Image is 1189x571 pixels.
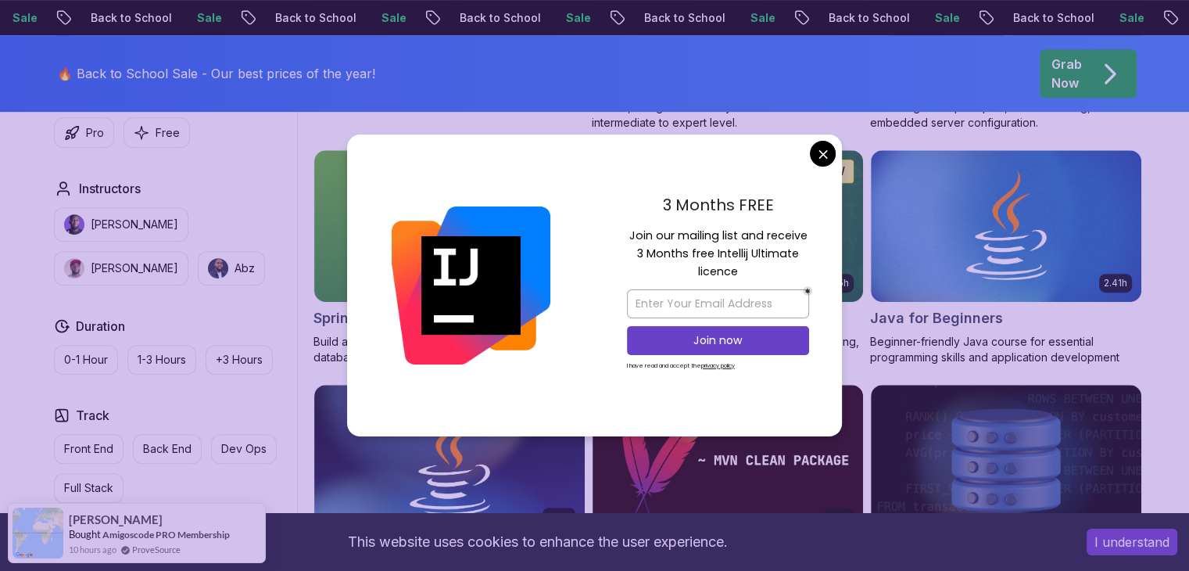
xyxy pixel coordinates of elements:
[91,260,178,276] p: [PERSON_NAME]
[54,473,124,503] button: Full Stack
[221,441,267,457] p: Dev Ops
[313,334,586,365] p: Build a CRUD API with Spring Boot and PostgreSQL database using Spring Data JPA and Spring AI
[871,385,1141,537] img: Advanced Databases card
[143,441,192,457] p: Back End
[69,513,163,526] span: [PERSON_NAME]
[138,352,186,368] p: 1-3 Hours
[57,64,375,83] p: 🔥 Back to School Sale - Our best prices of the year!
[735,10,785,26] p: Sale
[211,434,277,464] button: Dev Ops
[75,10,181,26] p: Back to School
[127,345,196,375] button: 1-3 Hours
[870,334,1142,365] p: Beginner-friendly Java course for essential programming skills and application development
[181,10,231,26] p: Sale
[54,251,188,285] button: instructor img[PERSON_NAME]
[206,345,273,375] button: +3 Hours
[366,10,416,26] p: Sale
[1051,55,1082,92] p: Grab Now
[547,511,571,523] p: 9.18h
[124,117,190,148] button: Free
[235,260,255,276] p: Abz
[86,125,104,141] p: Pro
[64,258,84,278] img: instructor img
[829,511,849,523] p: 54m
[997,10,1104,26] p: Back to School
[76,406,109,425] h2: Track
[133,434,202,464] button: Back End
[444,10,550,26] p: Back to School
[1087,529,1177,555] button: Accept cookies
[313,307,492,329] h2: Spring Boot for Beginners
[102,528,230,541] a: Amigoscode PRO Membership
[314,385,585,537] img: Java for Developers card
[629,10,735,26] p: Back to School
[208,258,228,278] img: instructor img
[69,528,101,540] span: Bought
[198,251,265,285] button: instructor imgAbz
[593,385,863,537] img: Maven Essentials card
[314,150,585,302] img: Spring Boot for Beginners card
[91,217,178,232] p: [PERSON_NAME]
[54,117,114,148] button: Pro
[313,149,586,365] a: Spring Boot for Beginners card1.67hNEWSpring Boot for BeginnersBuild a CRUD API with Spring Boot ...
[54,345,118,375] button: 0-1 Hour
[156,125,180,141] p: Free
[79,179,141,198] h2: Instructors
[216,352,263,368] p: +3 Hours
[54,434,124,464] button: Front End
[870,307,1003,329] h2: Java for Beginners
[64,480,113,496] p: Full Stack
[1104,277,1127,289] p: 2.41h
[12,525,1063,559] div: This website uses cookies to enhance the user experience.
[76,317,125,336] h2: Duration
[870,149,1142,365] a: Java for Beginners card2.41hJava for BeginnersBeginner-friendly Java course for essential program...
[64,352,108,368] p: 0-1 Hour
[69,543,116,556] span: 10 hours ago
[54,207,188,242] button: instructor img[PERSON_NAME]
[813,10,919,26] p: Back to School
[1104,10,1154,26] p: Sale
[550,10,600,26] p: Sale
[260,10,366,26] p: Back to School
[871,150,1141,302] img: Java for Beginners card
[13,508,63,558] img: provesource social proof notification image
[132,543,181,556] a: ProveSource
[64,214,84,235] img: instructor img
[64,441,113,457] p: Front End
[919,10,969,26] p: Sale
